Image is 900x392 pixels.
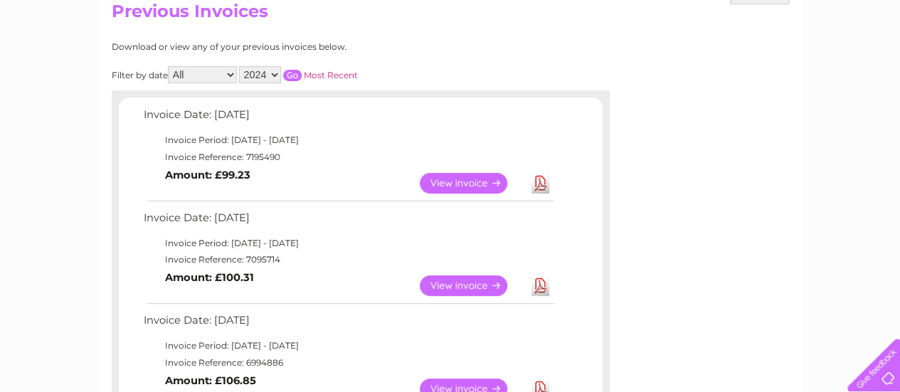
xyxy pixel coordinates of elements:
[725,60,768,71] a: Telecoms
[140,235,556,252] td: Invoice Period: [DATE] - [DATE]
[776,60,797,71] a: Blog
[805,60,840,71] a: Contact
[853,60,886,71] a: Log out
[165,271,254,284] b: Amount: £100.31
[420,173,524,194] a: View
[140,149,556,166] td: Invoice Reference: 7195490
[112,1,789,28] h2: Previous Invoices
[165,169,250,181] b: Amount: £99.23
[140,105,556,132] td: Invoice Date: [DATE]
[140,337,556,354] td: Invoice Period: [DATE] - [DATE]
[420,275,524,296] a: View
[112,42,485,52] div: Download or view any of your previous invoices below.
[650,60,677,71] a: Water
[140,311,556,337] td: Invoice Date: [DATE]
[112,66,485,83] div: Filter by date
[140,251,556,268] td: Invoice Reference: 7095714
[115,8,787,69] div: Clear Business is a trading name of Verastar Limited (registered in [GEOGRAPHIC_DATA] No. 3667643...
[165,374,256,387] b: Amount: £106.85
[140,354,556,371] td: Invoice Reference: 6994886
[140,208,556,235] td: Invoice Date: [DATE]
[140,132,556,149] td: Invoice Period: [DATE] - [DATE]
[531,173,549,194] a: Download
[685,60,716,71] a: Energy
[31,37,104,80] img: logo.png
[304,70,358,80] a: Most Recent
[531,275,549,296] a: Download
[632,7,730,25] a: 0333 014 3131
